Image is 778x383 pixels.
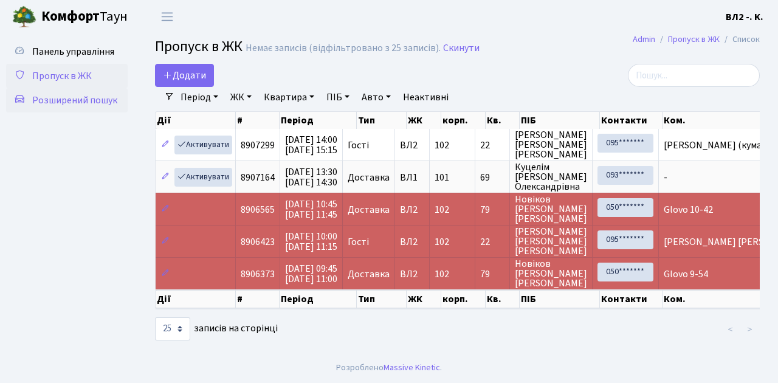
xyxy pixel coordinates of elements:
span: Доставка [348,205,390,215]
span: Додати [163,69,206,82]
span: [PERSON_NAME] [PERSON_NAME] [PERSON_NAME] [515,227,587,256]
a: Період [176,87,223,108]
span: 8906373 [241,267,275,281]
span: Доставка [348,173,390,182]
span: [PERSON_NAME] [PERSON_NAME] [PERSON_NAME] [515,130,587,159]
a: Розширений пошук [6,88,128,112]
li: Список [720,33,760,46]
span: ВЛ2 [400,205,424,215]
span: 102 [435,235,449,249]
span: [DATE] 13:30 [DATE] 14:30 [285,165,337,189]
a: Квартира [259,87,319,108]
span: 79 [480,269,504,279]
a: Скинути [443,43,480,54]
span: Доставка [348,269,390,279]
span: ВЛ2 [400,237,424,247]
th: Кв. [486,112,520,129]
span: [DATE] 10:45 [DATE] 11:45 [285,198,337,221]
a: Авто [357,87,396,108]
a: Massive Kinetic [384,361,440,374]
a: Пропуск в ЖК [6,64,128,88]
span: Гості [348,237,369,247]
th: Кв. [486,290,520,308]
a: Активувати [174,136,232,154]
span: 8906423 [241,235,275,249]
span: [DATE] 10:00 [DATE] 11:15 [285,230,337,254]
a: Активувати [174,168,232,187]
span: 102 [435,267,449,281]
button: Переключити навігацію [152,7,182,27]
th: ЖК [407,112,441,129]
a: Пропуск в ЖК [668,33,720,46]
th: Тип [357,112,407,129]
th: Дії [156,290,236,308]
input: Пошук... [628,64,760,87]
th: Ком. [663,112,763,129]
span: ВЛ1 [400,173,424,182]
a: Додати [155,64,214,87]
a: ВЛ2 -. К. [726,10,763,24]
span: Таун [41,7,128,27]
span: ВЛ2 [400,269,424,279]
nav: breadcrumb [614,27,778,52]
span: Гості [348,140,369,150]
img: logo.png [12,5,36,29]
span: 102 [435,203,449,216]
th: Контакти [600,112,662,129]
span: 69 [480,173,504,182]
div: Розроблено . [336,361,442,374]
span: ВЛ2 [400,140,424,150]
span: [DATE] 09:45 [DATE] 11:00 [285,262,337,286]
a: Admin [633,33,655,46]
th: Дії [156,112,236,129]
span: Пропуск в ЖК [155,36,243,57]
th: Тип [357,290,407,308]
span: Пропуск в ЖК [32,69,92,83]
b: Комфорт [41,7,100,26]
th: корп. [441,112,486,129]
a: ЖК [225,87,256,108]
a: Неактивні [398,87,453,108]
select: записів на сторінці [155,317,190,340]
th: ПІБ [520,290,600,308]
span: Glovo 9-54 [664,267,708,281]
th: Контакти [600,290,662,308]
span: Панель управління [32,45,114,58]
span: Glovo 10-42 [664,203,713,216]
th: ПІБ [520,112,600,129]
span: Розширений пошук [32,94,117,107]
a: Панель управління [6,40,128,64]
span: 8907299 [241,139,275,152]
span: 8906565 [241,203,275,216]
span: [PERSON_NAME] (кума) [664,139,765,152]
span: Новіков [PERSON_NAME] [PERSON_NAME] [515,195,587,224]
label: записів на сторінці [155,317,278,340]
span: 79 [480,205,504,215]
span: 22 [480,140,504,150]
th: Ком. [663,290,763,308]
span: 101 [435,171,449,184]
span: 22 [480,237,504,247]
th: корп. [441,290,486,308]
th: # [236,112,280,129]
th: Період [280,112,357,129]
th: Період [280,290,357,308]
div: Немає записів (відфільтровано з 25 записів). [246,43,441,54]
th: # [236,290,280,308]
span: [DATE] 14:00 [DATE] 15:15 [285,133,337,157]
a: ПІБ [322,87,354,108]
span: Новіков [PERSON_NAME] [PERSON_NAME] [515,259,587,288]
span: - [664,171,667,184]
span: 8907164 [241,171,275,184]
span: Куцелім [PERSON_NAME] Олександрівна [515,162,587,191]
th: ЖК [407,290,441,308]
span: 102 [435,139,449,152]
